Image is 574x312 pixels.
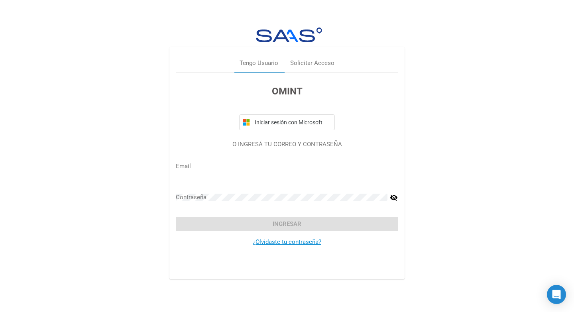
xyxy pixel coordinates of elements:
mat-icon: visibility_off [390,193,398,202]
button: Iniciar sesión con Microsoft [239,114,335,130]
div: Tengo Usuario [240,59,278,68]
span: Iniciar sesión con Microsoft [253,119,331,126]
div: Open Intercom Messenger [547,285,566,304]
h3: OMINT [176,84,398,98]
div: Solicitar Acceso [290,59,334,68]
p: O INGRESÁ TU CORREO Y CONTRASEÑA [176,140,398,149]
button: Ingresar [176,217,398,231]
a: ¿Olvidaste tu contraseña? [253,238,321,245]
span: Ingresar [273,220,301,228]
